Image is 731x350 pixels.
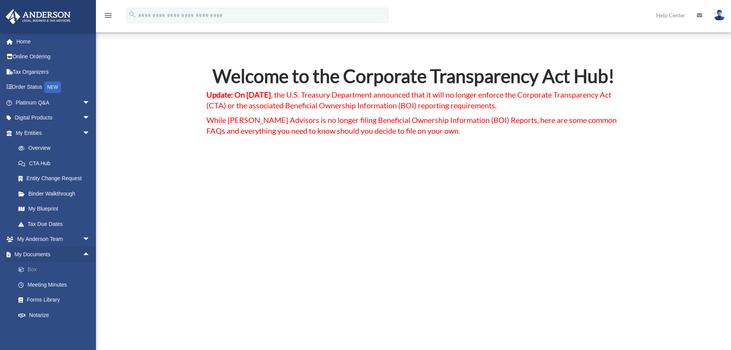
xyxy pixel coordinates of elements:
[206,67,621,89] h2: Welcome to the Corporate Transparency Act Hub!
[3,9,73,24] img: Anderson Advisors Platinum Portal
[206,90,271,99] strong: Update: On [DATE]
[5,80,102,95] a: Order StatusNEW
[5,247,102,262] a: My Documentsarrow_drop_up
[5,232,102,247] a: My Anderson Teamarrow_drop_down
[128,10,137,19] i: search
[44,81,61,93] div: NEW
[104,11,113,20] i: menu
[11,141,102,156] a: Overview
[11,307,102,323] a: Notarize
[206,90,611,110] span: , the U.S. Treasury Department announced that it will no longer enforce the Corporate Transparenc...
[11,156,98,171] a: CTA Hub
[248,151,579,338] iframe: Corporate Transparency Act Shocker: Treasury Announces Major Updates!
[5,125,102,141] a: My Entitiesarrow_drop_down
[11,216,102,232] a: Tax Due Dates
[11,292,102,308] a: Forms Library
[83,125,98,141] span: arrow_drop_down
[5,110,102,126] a: Digital Productsarrow_drop_down
[83,323,98,338] span: arrow_drop_down
[11,277,102,292] a: Meeting Minutes
[5,49,102,65] a: Online Ordering
[5,34,102,49] a: Home
[104,13,113,20] a: menu
[83,247,98,262] span: arrow_drop_up
[11,262,102,277] a: Box
[5,323,102,338] a: Online Learningarrow_drop_down
[83,95,98,111] span: arrow_drop_down
[5,64,102,80] a: Tax Organizers
[11,201,102,217] a: My Blueprint
[5,95,102,110] a: Platinum Q&Aarrow_drop_down
[11,171,102,186] a: Entity Change Request
[83,232,98,247] span: arrow_drop_down
[206,115,617,135] span: While [PERSON_NAME] Advisors is no longer filing Beneficial Ownership Information (BOI) Reports, ...
[11,186,102,201] a: Binder Walkthrough
[714,10,725,21] img: User Pic
[83,110,98,126] span: arrow_drop_down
